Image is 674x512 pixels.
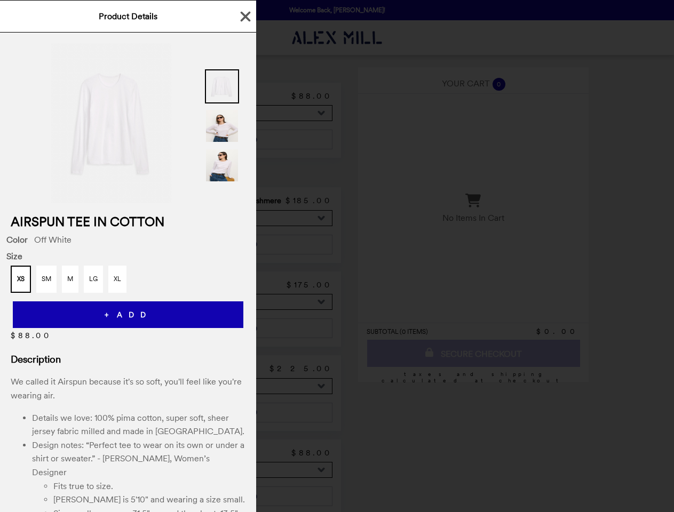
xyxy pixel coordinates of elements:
li: Details we love: 100% pima cotton, super soft, sheer jersey fabric milled and made in [GEOGRAPHIC... [32,411,245,438]
img: Thumbnail 3 [205,148,239,182]
img: Thumbnail 2 [205,109,239,143]
button: + ADD [13,301,243,328]
li: [PERSON_NAME] is 5'10" and wearing a size small. [53,493,245,507]
button: XS [11,266,31,293]
button: M [62,266,78,293]
img: Off White / XS [51,43,171,203]
p: We called it Airspun because it's so soft, you'll feel like you're wearing air. [11,375,245,402]
li: Fits true to size. [53,479,245,493]
div: Off White [6,235,250,245]
button: XL [108,266,126,293]
span: Color [6,235,28,245]
li: Design notes: “Perfect tee to wear on its own or under a shirt or sweater.” - [PERSON_NAME], Wome... [32,438,245,479]
span: Size [6,251,250,261]
img: Thumbnail 1 [205,69,239,103]
button: LG [84,266,103,293]
span: Product Details [99,11,157,21]
button: SM [36,266,57,293]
